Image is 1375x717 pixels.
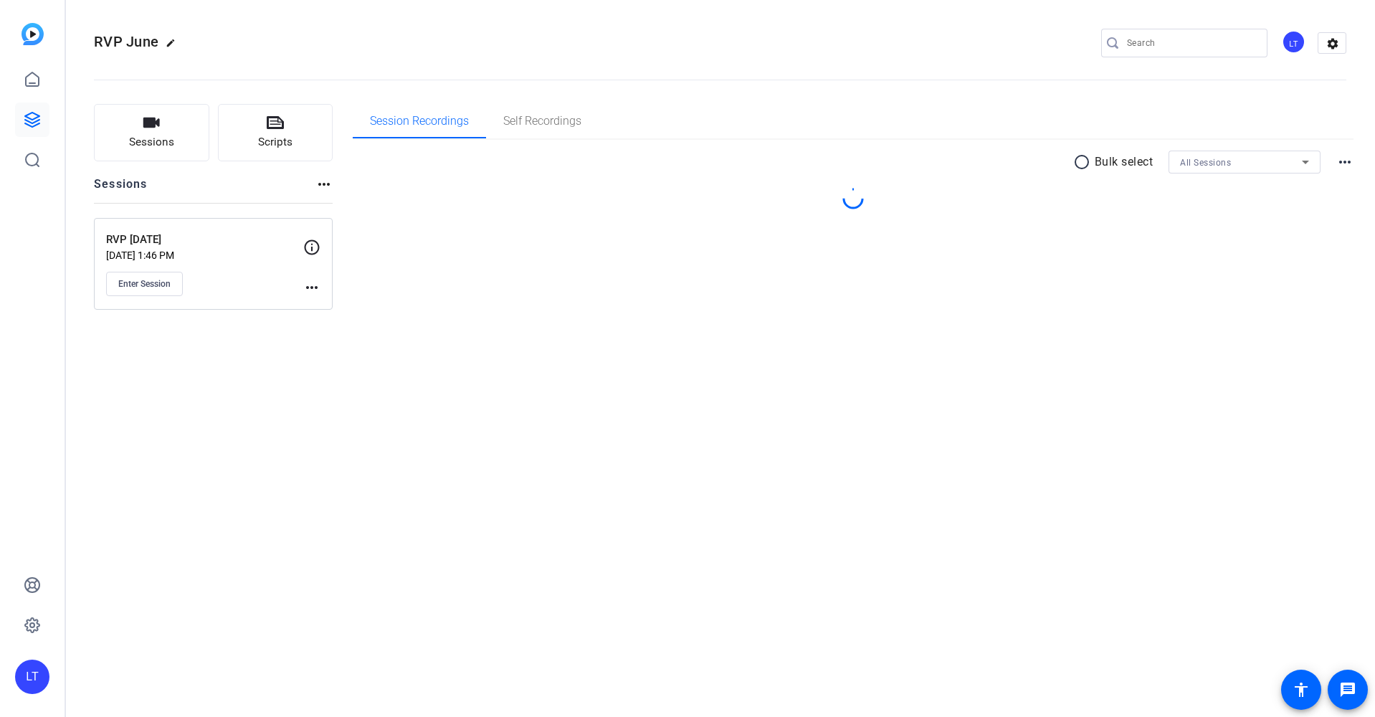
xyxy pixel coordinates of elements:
[15,660,49,694] div: LT
[94,33,158,50] span: RVP June
[258,134,292,151] span: Scripts
[1127,34,1256,52] input: Search
[1282,30,1307,55] ngx-avatar: Lauren Turner
[106,250,303,261] p: [DATE] 1:46 PM
[503,115,581,127] span: Self Recordings
[106,272,183,296] button: Enter Session
[1318,33,1347,54] mat-icon: settings
[218,104,333,161] button: Scripts
[94,104,209,161] button: Sessions
[106,232,303,248] p: RVP [DATE]
[1180,158,1231,168] span: All Sessions
[166,38,183,55] mat-icon: edit
[22,23,44,45] img: blue-gradient.svg
[370,115,469,127] span: Session Recordings
[1095,153,1153,171] p: Bulk select
[118,278,171,290] span: Enter Session
[1293,681,1310,698] mat-icon: accessibility
[1336,153,1353,171] mat-icon: more_horiz
[1339,681,1356,698] mat-icon: message
[129,134,174,151] span: Sessions
[303,279,320,296] mat-icon: more_horiz
[1282,30,1305,54] div: LT
[315,176,333,193] mat-icon: more_horiz
[1073,153,1095,171] mat-icon: radio_button_unchecked
[94,176,148,203] h2: Sessions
